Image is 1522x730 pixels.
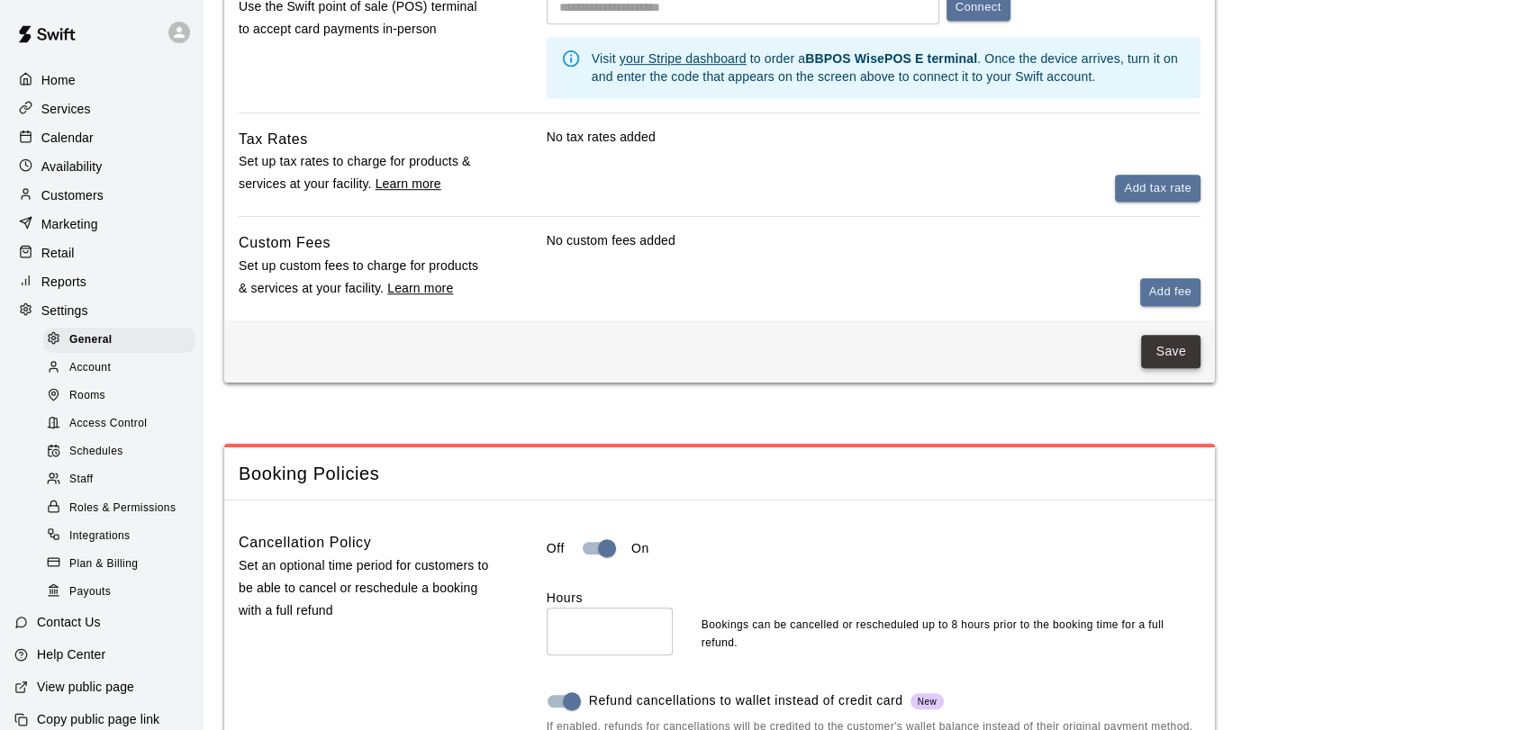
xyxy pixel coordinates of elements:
[43,411,195,437] div: Access Control
[43,524,195,549] div: Integrations
[43,356,195,381] div: Account
[69,359,111,377] span: Account
[37,678,134,696] p: View public page
[387,281,453,295] a: Learn more
[592,42,1186,93] div: Visit to order a . Once the device arrives, turn it on and enter the code that appears on the scr...
[14,182,188,209] a: Customers
[14,239,188,266] a: Retail
[239,255,489,300] p: Set up custom fees to charge for products & services at your facility.
[239,462,1200,486] span: Booking Policies
[43,383,195,409] div: Rooms
[41,71,76,89] p: Home
[43,354,203,382] a: Account
[37,710,159,728] p: Copy public page link
[14,124,188,151] a: Calendar
[43,552,195,577] div: Plan & Billing
[69,387,105,405] span: Rooms
[69,443,123,461] span: Schedules
[69,555,138,573] span: Plan & Billing
[14,211,188,238] a: Marketing
[1115,175,1200,203] button: Add tax rate
[910,695,945,708] span: New
[43,578,203,606] a: Payouts
[69,471,93,489] span: Staff
[43,438,203,466] a: Schedules
[239,231,331,255] h6: Custom Fees
[43,439,195,464] div: Schedules
[43,326,203,354] a: General
[69,583,111,601] span: Payouts
[69,331,113,349] span: General
[43,522,203,550] a: Integrations
[14,297,188,324] a: Settings
[43,410,203,438] a: Access Control
[69,500,176,518] span: Roles & Permissions
[41,158,103,176] p: Availability
[547,589,673,607] label: Hours
[43,550,203,578] a: Plan & Billing
[41,215,98,233] p: Marketing
[631,539,649,558] p: On
[41,273,86,291] p: Reports
[805,51,977,66] b: BBPOS WisePOS E terminal
[43,383,203,410] a: Rooms
[69,527,131,545] span: Integrations
[14,153,188,180] a: Availability
[547,128,1200,146] p: No tax rates added
[14,67,188,94] a: Home
[43,328,195,353] div: General
[41,244,75,262] p: Retail
[14,268,188,295] a: Reports
[41,129,94,147] p: Calendar
[43,494,203,522] a: Roles & Permissions
[43,580,195,605] div: Payouts
[14,95,188,122] a: Services
[43,496,195,521] div: Roles & Permissions
[41,302,88,320] p: Settings
[43,467,195,492] div: Staff
[239,554,489,623] p: Set an optional time period for customers to be able to cancel or reschedule a booking with a ful...
[702,617,1200,653] p: Bookings can be cancelled or rescheduled up to 8 hours prior to the booking time for a full refund.
[1140,278,1200,306] button: Add fee
[43,466,203,494] a: Staff
[239,150,489,195] p: Set up tax rates to charge for products & services at your facility.
[239,128,308,151] h6: Tax Rates
[41,100,91,118] p: Services
[37,613,101,631] p: Contact Us
[37,645,105,663] p: Help Center
[376,176,441,191] a: Learn more
[547,539,565,558] p: Off
[41,186,104,204] p: Customers
[69,415,147,433] span: Access Control
[620,51,747,66] a: your Stripe dashboard
[589,691,944,710] span: Refund cancellations to wallet instead of credit card
[239,531,371,554] h6: Cancellation Policy
[547,231,1200,249] p: No custom fees added
[1141,335,1200,368] button: Save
